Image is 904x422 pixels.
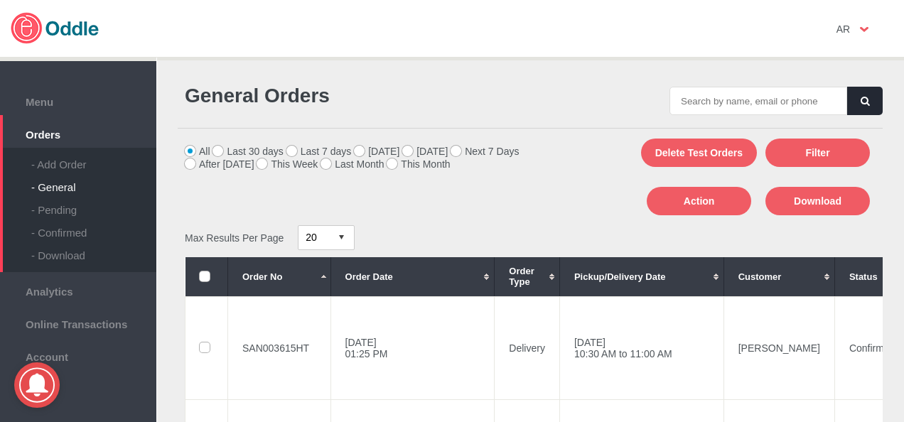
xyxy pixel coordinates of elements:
label: Last 30 days [212,146,283,157]
span: Online Transactions [7,315,149,330]
label: After [DATE] [185,158,254,170]
div: - Confirmed [31,216,156,239]
div: - General [31,171,156,193]
th: Pickup/Delivery Date [559,257,723,296]
label: This Week [257,158,318,170]
th: Order No [228,257,331,296]
button: Filter [765,139,870,167]
td: SAN003615HT [228,296,331,399]
div: - Pending [31,193,156,216]
span: Account [7,347,149,363]
button: Delete Test Orders [641,139,757,167]
strong: AR [836,23,850,35]
label: [DATE] [402,146,448,157]
label: This Month [387,158,450,170]
label: Last 7 days [286,146,352,157]
label: [DATE] [354,146,399,157]
td: [DATE] 01:25 PM [330,296,495,399]
button: Download [765,187,870,215]
th: Order Date [330,257,495,296]
img: user-option-arrow.png [860,27,868,32]
label: Last Month [321,158,384,170]
h1: General Orders [185,85,523,107]
button: Action [647,187,751,215]
span: Menu [7,92,149,108]
div: - Add Order [31,148,156,171]
label: Next 7 Days [451,146,519,157]
td: [DATE] 10:30 AM to 11:00 AM [559,296,723,399]
th: Order Type [495,257,560,296]
td: [PERSON_NAME] [723,296,834,399]
td: Delivery [495,296,560,399]
span: Analytics [7,282,149,298]
label: All [185,146,210,157]
span: Max Results Per Page [185,232,284,243]
span: Orders [7,125,149,141]
th: Customer [723,257,834,296]
div: - Download [31,239,156,261]
input: Search by name, email or phone [669,87,847,115]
